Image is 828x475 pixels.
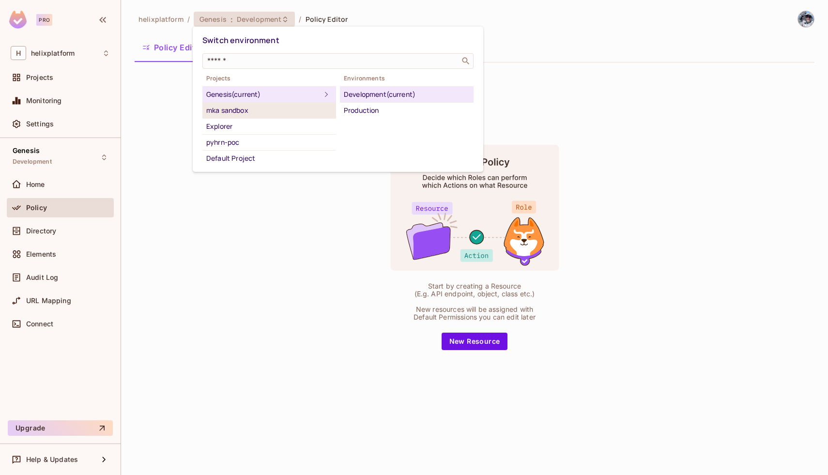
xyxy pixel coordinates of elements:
div: pyhrn-poc [206,137,332,148]
div: Explorer [206,121,332,132]
span: Projects [202,75,336,82]
div: mka sandbox [206,105,332,116]
div: Default Project [206,153,332,164]
span: Switch environment [202,35,279,46]
span: Environments [340,75,474,82]
div: Genesis (current) [206,89,321,100]
div: Development (current) [344,89,470,100]
div: Production [344,105,470,116]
